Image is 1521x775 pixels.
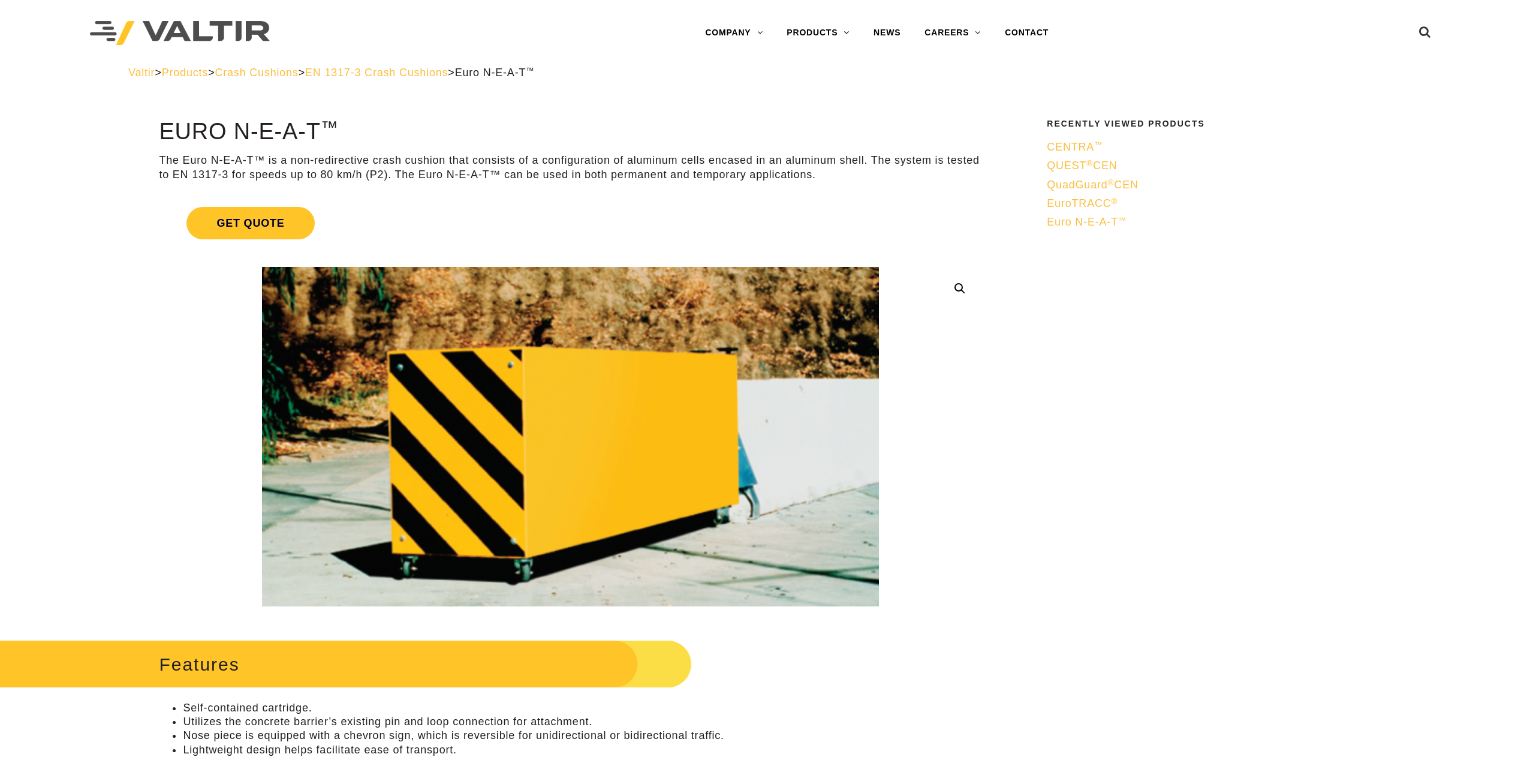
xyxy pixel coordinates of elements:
span: CENTRA [1047,141,1103,153]
a: Valtir [128,67,155,79]
li: Self-contained cartridge. [183,701,981,715]
sup: ® [1086,159,1093,168]
a: Products [162,67,208,79]
sup: ™ [1118,216,1127,225]
a: CENTRA™ [1047,140,1385,154]
a: CONTACT [993,21,1061,45]
img: Valtir [90,21,270,46]
a: QuadGuard®CEN [1047,178,1385,192]
h1: Euro N-E-A-T [159,119,981,145]
a: QUEST®CEN [1047,159,1385,173]
a: EuroTRACC® [1047,197,1385,211]
span: Euro N-E-A-T [1047,216,1127,228]
div: > > > > [128,66,1393,80]
sup: ™ [1094,140,1103,149]
a: Euro N-E-A-T™ [1047,215,1385,229]
a: Crash Cushions [215,67,298,79]
a: EN 1317-3 Crash Cushions [305,67,448,79]
li: Nose piece is equipped with a chevron sign, which is reversible for unidirectional or bidirection... [183,729,981,743]
a: COMPANY [693,21,775,45]
a: CAREERS [912,21,993,45]
sup: ™ [526,66,534,75]
span: QuadGuard CEN [1047,179,1138,191]
span: Get Quote [186,207,314,239]
span: QUEST CEN [1047,160,1117,172]
sup: ™ [321,118,338,137]
a: NEWS [862,21,912,45]
span: Euro N-E-A-T [455,67,535,79]
sup: ® [1112,197,1118,206]
li: Utilizes the concrete barrier’s existing pin and loop connection for attachment. [183,715,981,729]
a: Get Quote [159,193,981,254]
sup: ® [1108,178,1115,187]
span: EuroTRACC [1047,197,1118,209]
h2: Recently Viewed Products [1047,119,1385,128]
a: PRODUCTS [775,21,862,45]
li: Lightweight design helps facilitate ease of transport. [183,743,981,757]
p: The Euro N-E-A-T™ is a non-redirective crash cushion that consists of a configuration of aluminum... [159,154,981,182]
